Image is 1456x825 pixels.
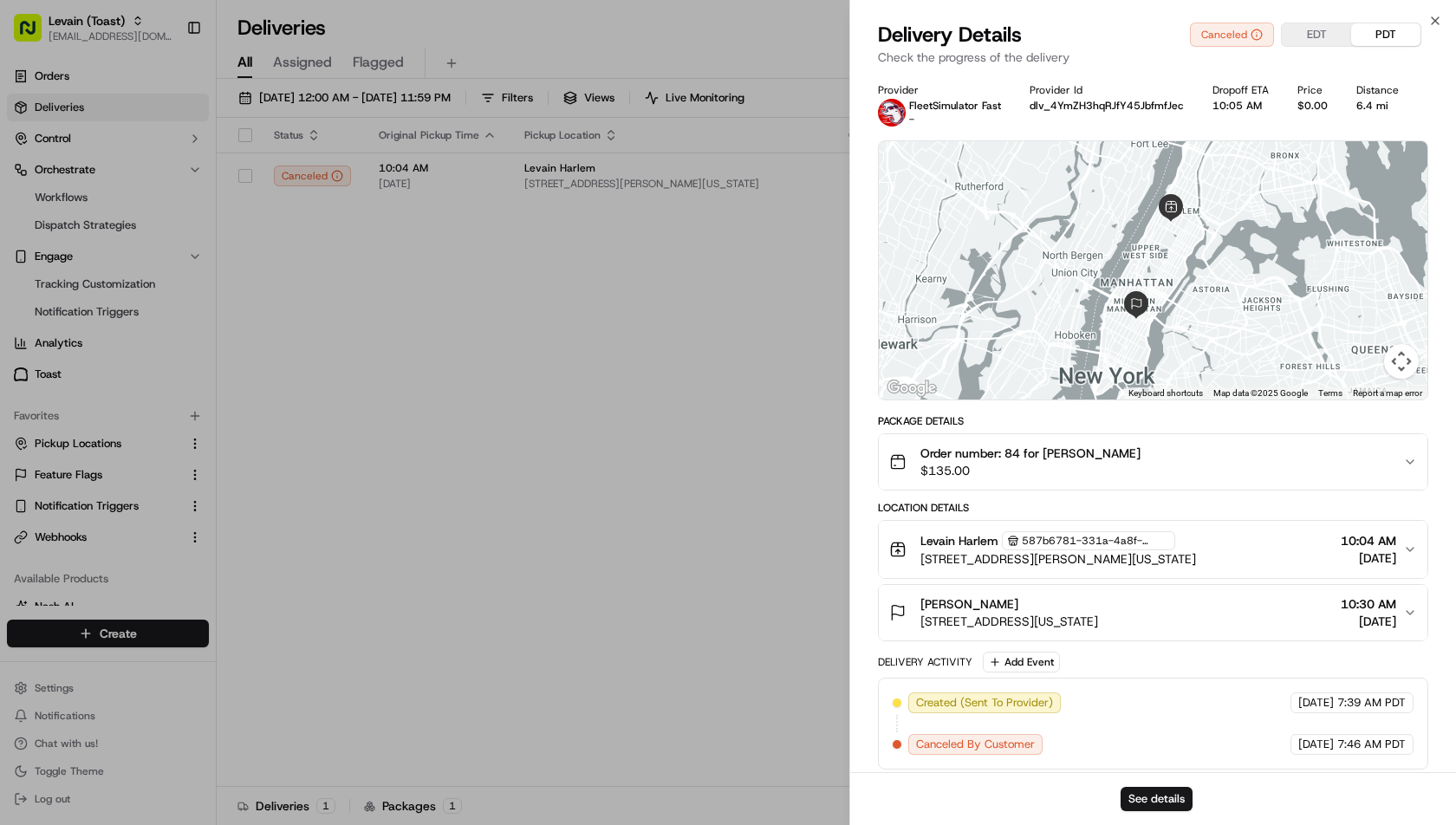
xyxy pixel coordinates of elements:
span: [DATE] [1298,737,1334,752]
span: [PERSON_NAME] [920,595,1018,613]
div: $0.00 [1297,99,1329,113]
span: [DATE] [1341,549,1396,567]
button: PDT [1351,23,1420,46]
button: Map camera controls [1384,344,1419,379]
span: 587b6781-331a-4a8f-a54c-f1907609cee8 [1022,534,1169,548]
div: Provider [878,83,1002,97]
span: Map data ©2025 Google [1213,388,1308,398]
span: [STREET_ADDRESS][PERSON_NAME][US_STATE] [920,550,1196,568]
span: 10:30 AM [1341,595,1396,613]
span: [STREET_ADDRESS][US_STATE] [920,613,1098,630]
span: 7:39 AM PDT [1337,695,1406,711]
div: 10:05 AM [1212,99,1270,113]
span: $135.00 [920,462,1141,479]
span: [DATE] [1341,613,1396,630]
button: Canceled [1190,23,1274,47]
div: Package Details [878,414,1428,428]
a: Terms (opens in new tab) [1318,388,1342,398]
div: Dropoff ETA [1212,83,1270,97]
div: Price [1297,83,1329,97]
div: Delivery Activity [878,655,972,669]
img: profile_FleetSimulator_Fast.png [878,99,906,127]
button: Levain Harlem587b6781-331a-4a8f-a54c-f1907609cee8[STREET_ADDRESS][PERSON_NAME][US_STATE]10:04 AM[... [879,521,1427,578]
div: Provider Id [1030,83,1185,97]
a: Report a map error [1353,388,1422,398]
span: Order number: 84 for [PERSON_NAME] [920,445,1141,462]
a: Open this area in Google Maps (opens a new window) [883,377,940,400]
span: [DATE] [1298,695,1334,711]
button: Order number: 84 for [PERSON_NAME]$135.00 [879,434,1427,490]
span: Levain Harlem [920,532,998,549]
button: dlv_4YmZH3hqRJfY45JbfmfJec [1030,99,1184,113]
span: Delivery Details [878,21,1022,49]
p: Check the progress of the delivery [878,49,1428,66]
span: Created (Sent To Provider) [916,695,1053,711]
button: EDT [1282,23,1351,46]
p: FleetSimulator Fast [909,99,1001,113]
div: Distance [1356,83,1400,97]
button: See details [1121,787,1193,811]
span: 10:04 AM [1341,532,1396,549]
span: Canceled By Customer [916,737,1035,752]
button: Keyboard shortcuts [1128,387,1203,400]
button: [PERSON_NAME][STREET_ADDRESS][US_STATE]10:30 AM[DATE] [879,585,1427,640]
div: 6.4 mi [1356,99,1400,113]
div: Location Details [878,501,1428,515]
img: Google [883,377,940,400]
span: - [909,113,914,127]
span: 7:46 AM PDT [1337,737,1406,752]
button: Add Event [983,652,1060,672]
